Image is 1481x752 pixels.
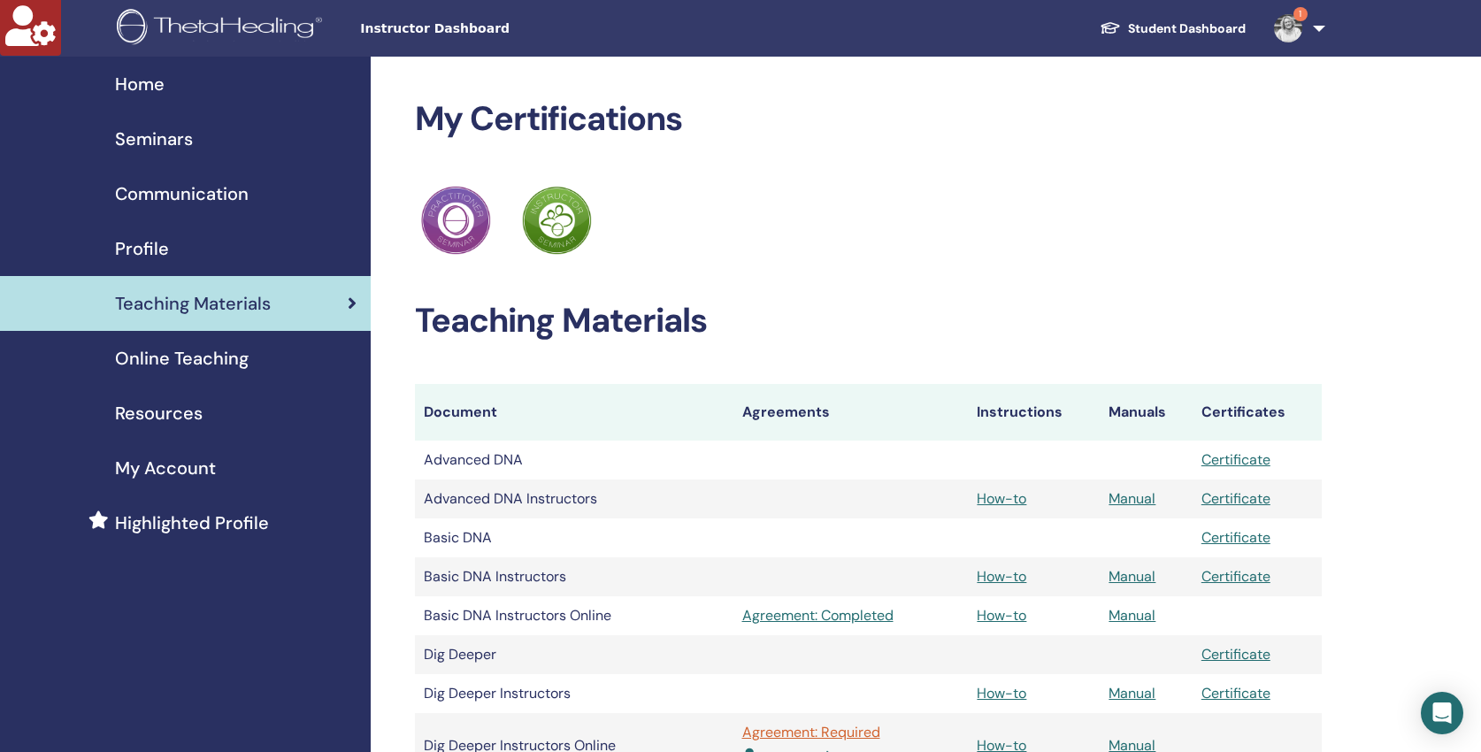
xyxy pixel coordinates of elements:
[115,235,169,262] span: Profile
[1201,567,1270,586] a: Certificate
[1100,384,1192,441] th: Manuals
[742,605,960,626] a: Agreement: Completed
[522,186,591,255] img: Practitioner
[115,126,193,152] span: Seminars
[415,441,733,480] td: Advanced DNA
[421,186,490,255] img: Practitioner
[1086,12,1260,45] a: Student Dashboard
[415,635,733,674] td: Dig Deeper
[977,567,1026,586] a: How-to
[115,345,249,372] span: Online Teaching
[977,606,1026,625] a: How-to
[415,480,733,518] td: Advanced DNA Instructors
[1193,384,1322,441] th: Certificates
[117,9,328,49] img: logo.png
[115,71,165,97] span: Home
[1109,567,1155,586] a: Manual
[1201,645,1270,664] a: Certificate
[115,290,271,317] span: Teaching Materials
[115,180,249,207] span: Communication
[115,455,216,481] span: My Account
[415,518,733,557] td: Basic DNA
[1100,20,1121,35] img: graduation-cap-white.svg
[360,19,625,38] span: Instructor Dashboard
[115,400,203,426] span: Resources
[1201,528,1270,547] a: Certificate
[415,301,1323,341] h2: Teaching Materials
[415,99,1323,140] h2: My Certifications
[1201,450,1270,469] a: Certificate
[1109,489,1155,508] a: Manual
[1109,606,1155,625] a: Manual
[415,557,733,596] td: Basic DNA Instructors
[1421,692,1463,734] div: Open Intercom Messenger
[1109,684,1155,702] a: Manual
[733,384,969,441] th: Agreements
[1274,14,1302,42] img: default.jpg
[415,384,733,441] th: Document
[415,596,733,635] td: Basic DNA Instructors Online
[742,722,960,743] a: Agreement: Required
[115,510,269,536] span: Highlighted Profile
[977,489,1026,508] a: How-to
[1293,7,1308,21] span: 1
[415,674,733,713] td: Dig Deeper Instructors
[968,384,1100,441] th: Instructions
[1201,684,1270,702] a: Certificate
[977,684,1026,702] a: How-to
[1201,489,1270,508] a: Certificate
